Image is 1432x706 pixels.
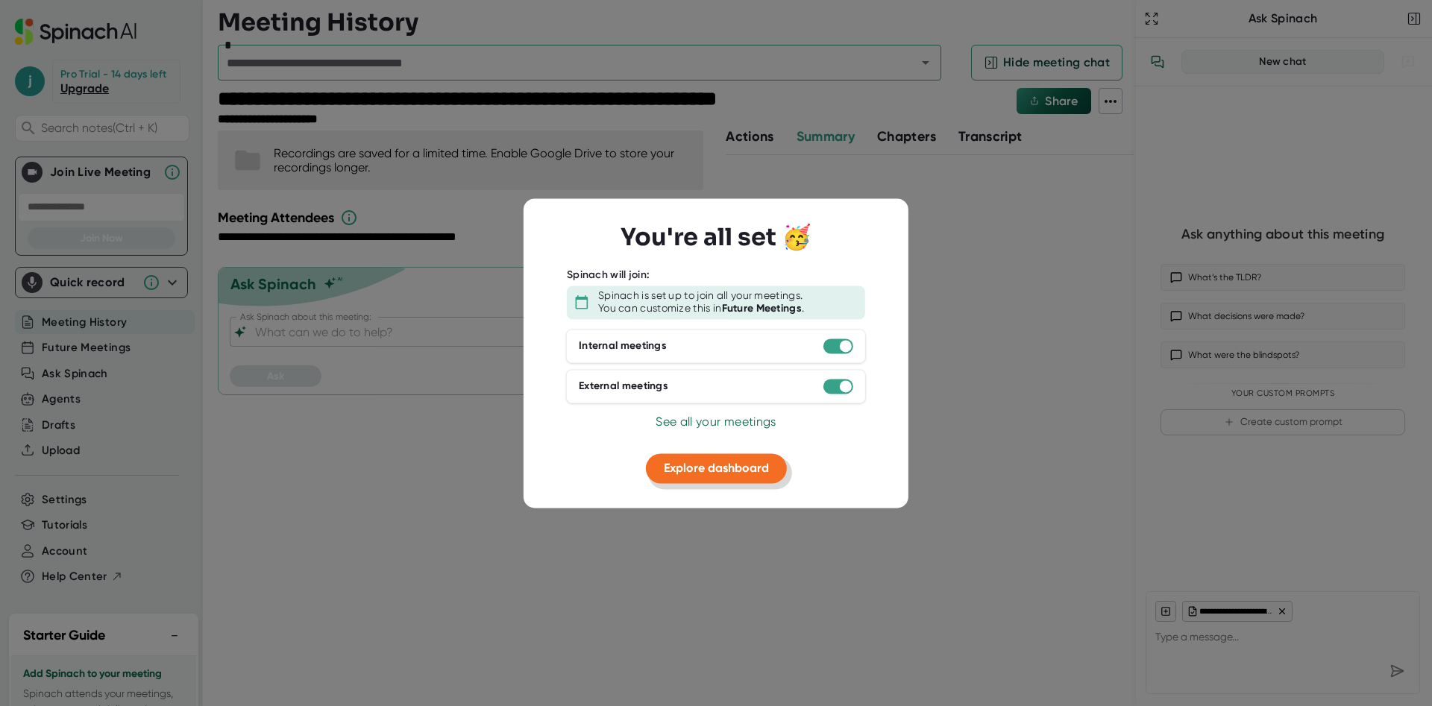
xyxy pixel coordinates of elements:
span: Explore dashboard [664,461,769,475]
div: Spinach will join: [567,268,650,282]
div: Spinach is set up to join all your meetings. [598,289,803,303]
span: See all your meetings [656,415,776,429]
b: Future Meetings [722,302,803,315]
h3: You're all set 🥳 [621,223,811,251]
div: You can customize this in . [598,302,804,315]
div: Internal meetings [579,339,667,353]
button: Explore dashboard [646,453,787,483]
div: External meetings [579,379,668,393]
button: See all your meetings [656,413,776,431]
